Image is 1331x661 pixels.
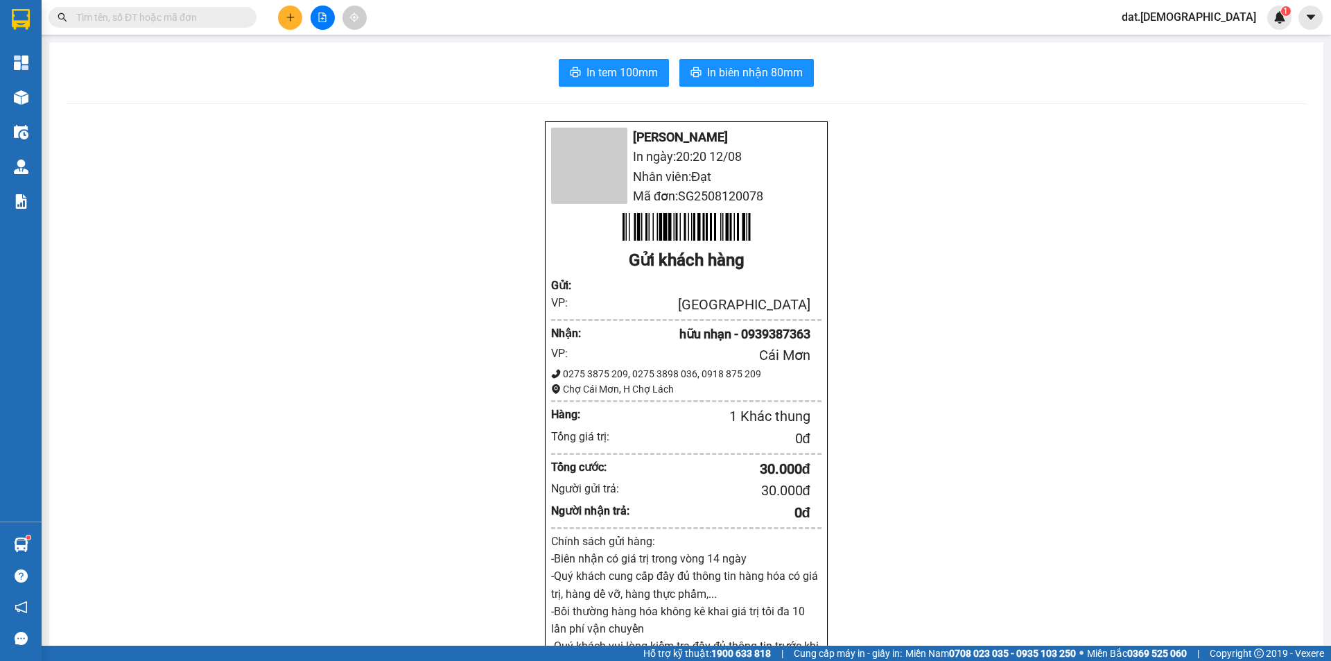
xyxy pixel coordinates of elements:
div: 0 đ [630,502,810,524]
span: | [1197,646,1199,661]
div: 30.000 đ [630,480,810,501]
span: In tem 100mm [586,64,658,81]
div: VP: [551,345,585,362]
div: Gửi : [551,277,585,294]
img: warehouse-icon [14,160,28,174]
span: Hỗ trợ kỹ thuật: [643,646,771,661]
li: Mã đơn: SG2508120078 [551,187,821,206]
span: 1 [1283,6,1288,16]
div: Hàng: [551,406,607,423]
span: printer [570,67,581,80]
div: 0 đ [630,428,810,449]
div: Chính sách gửi hàng: [551,533,821,550]
li: In ngày: 20:20 12/08 [551,147,821,166]
p: -Quý khách cung cấp đầy đủ thông tin hàng hóa có giá trị, hàng dể vỡ, hàng thực phẩm,... [551,567,821,602]
div: Cái Mơn [585,345,810,366]
span: file-add [317,12,327,22]
div: hữu nhạn - 0939387363 [585,325,810,344]
span: aim [349,12,359,22]
sup: 1 [26,535,31,540]
span: question-circle [15,569,28,583]
div: Tổng giá trị: [551,428,630,445]
span: | [781,646,783,661]
img: dashboard-icon [14,55,28,70]
sup: 1 [1281,6,1291,16]
strong: 0708 023 035 - 0935 103 250 [949,648,1076,659]
div: [GEOGRAPHIC_DATA] [585,294,810,316]
button: aim [342,6,367,30]
span: environment [551,384,561,394]
div: Tổng cước: [551,458,630,476]
img: solution-icon [14,194,28,209]
li: Nhân viên: Đạt [551,167,821,187]
span: caret-down [1305,11,1317,24]
span: message [15,632,28,645]
p: -Bồi thường hàng hóa không kê khai giá trị tối đa 10 lần phí vận chuyển [551,603,821,637]
button: printerIn tem 100mm [559,59,669,87]
span: Miền Nam [905,646,1076,661]
div: VP: [551,294,585,311]
img: logo-vxr [12,9,30,30]
div: Chợ Cái Mơn, H Chợ Lách [551,381,821,397]
span: copyright [1254,649,1264,658]
span: ⚪️ [1079,651,1084,656]
strong: 0369 525 060 [1127,648,1187,659]
p: -Biên nhận có giá trị trong vòng 14 ngày [551,550,821,567]
button: plus [278,6,302,30]
span: phone [551,369,561,379]
div: 0275 3875 209, 0275 3898 036, 0918 875 209 [551,366,821,381]
span: Cung cấp máy in - giấy in: [794,646,902,661]
input: Tìm tên, số ĐT hoặc mã đơn [76,10,240,25]
span: notification [15,601,28,614]
img: icon-new-feature [1273,11,1286,24]
div: Gửi khách hàng [551,248,821,274]
span: printer [690,67,702,80]
span: plus [286,12,295,22]
div: 30.000 đ [630,458,810,480]
img: warehouse-icon [14,90,28,105]
span: dat.[DEMOGRAPHIC_DATA] [1111,8,1267,26]
span: search [58,12,67,22]
button: file-add [311,6,335,30]
span: Miền Bắc [1087,646,1187,661]
div: 1 Khác thung [607,406,810,427]
div: Nhận : [551,325,585,342]
div: Người gửi trả: [551,480,630,497]
img: warehouse-icon [14,125,28,139]
strong: 1900 633 818 [711,648,771,659]
div: Người nhận trả: [551,502,630,520]
button: caret-down [1298,6,1323,30]
li: [PERSON_NAME] [551,128,821,147]
button: printerIn biên nhận 80mm [679,59,814,87]
span: In biên nhận 80mm [707,64,803,81]
img: warehouse-icon [14,538,28,552]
